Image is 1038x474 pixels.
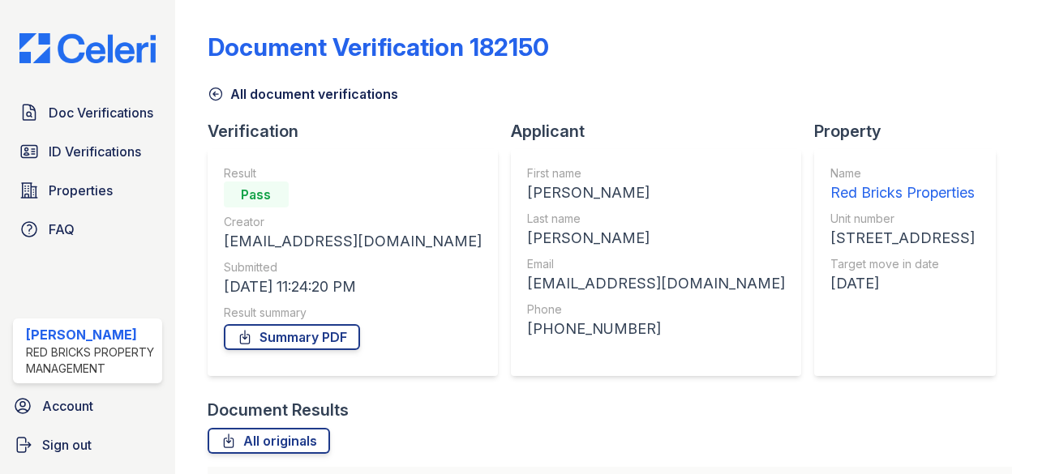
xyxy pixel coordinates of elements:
div: Unit number [830,211,975,227]
div: Email [527,256,785,272]
div: [STREET_ADDRESS] [830,227,975,250]
div: First name [527,165,785,181]
div: [EMAIL_ADDRESS][DOMAIN_NAME] [224,230,482,253]
div: Document Results [208,399,349,421]
div: Applicant [511,120,814,143]
span: Sign out [42,435,92,455]
div: Property [814,120,1009,143]
span: ID Verifications [49,142,141,161]
div: [PERSON_NAME] [26,325,156,344]
div: Document Verification 182150 [208,32,549,62]
div: [PHONE_NUMBER] [527,318,785,340]
div: [PERSON_NAME] [527,227,785,250]
div: Red Bricks Property Management [26,344,156,377]
span: Doc Verifications [49,103,153,122]
span: Properties [49,181,113,200]
a: Account [6,390,169,422]
img: CE_Logo_Blue-a8612792a0a2168367f1c8372b55b34899dd931a85d93a1a3d3e32e68fde9ad4.png [6,33,169,64]
a: ID Verifications [13,135,162,168]
a: Doc Verifications [13,96,162,129]
div: Target move in date [830,256,975,272]
a: Summary PDF [224,324,360,350]
div: [DATE] [830,272,975,295]
span: Account [42,396,93,416]
div: Submitted [224,259,482,275]
div: Phone [527,301,785,318]
div: Last name [527,211,785,227]
div: Result [224,165,482,181]
div: Pass [224,181,289,207]
div: [EMAIL_ADDRESS][DOMAIN_NAME] [527,272,785,295]
a: All document verifications [208,84,398,104]
div: Red Bricks Properties [830,181,975,204]
a: All originals [208,428,330,454]
div: [PERSON_NAME] [527,181,785,204]
div: [DATE] 11:24:20 PM [224,275,482,298]
div: Name [830,165,975,181]
div: Result summary [224,305,482,321]
div: Verification [208,120,511,143]
div: Creator [224,214,482,230]
a: Sign out [6,429,169,461]
a: Properties [13,174,162,207]
a: FAQ [13,213,162,246]
a: Name Red Bricks Properties [830,165,975,204]
span: FAQ [49,220,75,239]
